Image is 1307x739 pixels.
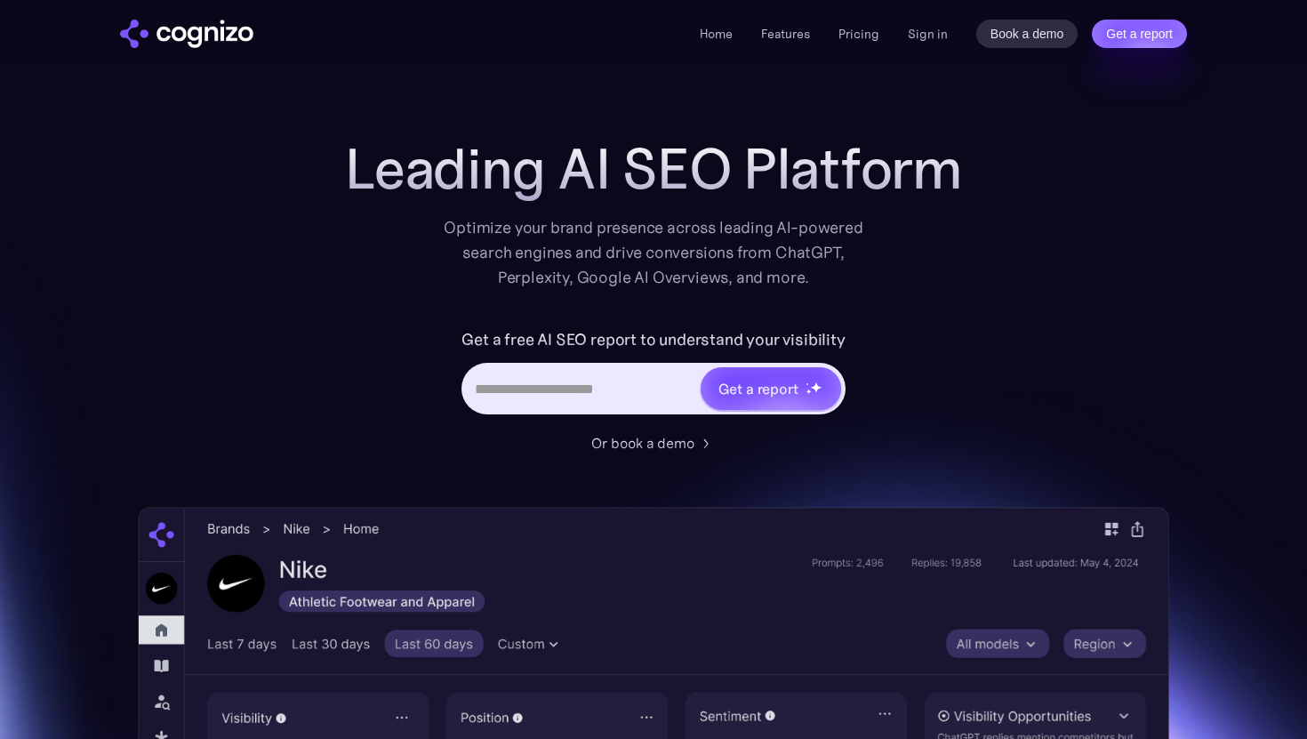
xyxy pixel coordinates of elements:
[976,20,1078,48] a: Book a demo
[591,432,694,454] div: Or book a demo
[806,389,812,395] img: star
[345,137,962,201] h1: Leading AI SEO Platform
[838,26,879,42] a: Pricing
[120,20,253,48] a: home
[806,382,808,385] img: star
[700,26,733,42] a: Home
[461,325,845,423] form: Hero URL Input Form
[435,215,872,290] div: Optimize your brand presence across leading AI-powered search engines and drive conversions from ...
[908,23,948,44] a: Sign in
[718,378,798,399] div: Get a report
[120,20,253,48] img: cognizo logo
[1092,20,1187,48] a: Get a report
[810,382,822,393] img: star
[761,26,810,42] a: Features
[699,365,843,412] a: Get a reportstarstarstar
[591,432,716,454] a: Or book a demo
[461,325,845,354] label: Get a free AI SEO report to understand your visibility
